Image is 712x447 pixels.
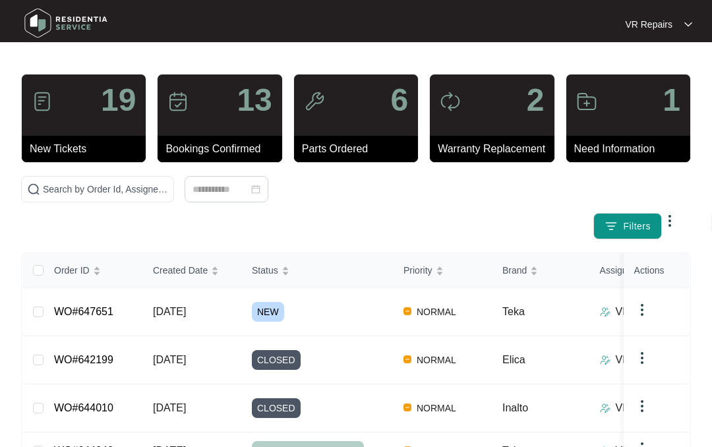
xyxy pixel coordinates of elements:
span: [DATE] [153,402,186,413]
span: Created Date [153,263,208,278]
input: Search by Order Id, Assignee Name, Customer Name, Brand and Model [43,182,168,196]
img: dropdown arrow [634,350,650,366]
span: NORMAL [411,352,461,368]
button: filter iconFilters [593,213,662,239]
a: WO#642199 [54,354,113,365]
th: Brand [492,253,589,288]
img: Vercel Logo [403,355,411,363]
img: icon [32,91,53,112]
span: NORMAL [411,400,461,416]
img: dropdown arrow [634,398,650,414]
span: CLOSED [252,350,301,370]
th: Order ID [44,253,142,288]
img: Vercel Logo [403,403,411,411]
p: VR Repairs [616,400,670,416]
span: Filters [623,220,651,233]
img: Assigner Icon [600,403,610,413]
img: icon [167,91,189,112]
p: Parts Ordered [302,141,418,157]
img: Assigner Icon [600,307,610,317]
span: Teka [502,306,525,317]
p: 1 [663,84,680,116]
span: Assignee [600,263,638,278]
span: Status [252,263,278,278]
p: Need Information [574,141,690,157]
th: Priority [393,253,492,288]
img: dropdown arrow [662,213,678,229]
span: Order ID [54,263,90,278]
span: NORMAL [411,304,461,320]
a: WO#644010 [54,402,113,413]
span: NEW [252,302,284,322]
img: Assigner Icon [600,355,610,365]
span: [DATE] [153,354,186,365]
p: 2 [527,84,545,116]
img: icon [440,91,461,112]
th: Actions [624,253,690,288]
p: VR Repairs [625,18,672,31]
span: [DATE] [153,306,186,317]
span: CLOSED [252,398,301,418]
img: Vercel Logo [403,307,411,315]
a: WO#647651 [54,306,113,317]
p: 13 [237,84,272,116]
span: Priority [403,263,432,278]
p: VR Repairs [616,352,670,368]
p: Bookings Confirmed [165,141,282,157]
img: icon [576,91,597,112]
img: dropdown arrow [684,21,692,28]
th: Status [241,253,393,288]
p: New Tickets [30,141,146,157]
span: Inalto [502,402,528,413]
p: VR Repairs [616,304,670,320]
img: filter icon [605,220,618,233]
img: icon [304,91,325,112]
img: residentia service logo [20,3,112,43]
p: 6 [390,84,408,116]
p: Warranty Replacement [438,141,554,157]
th: Created Date [142,253,241,288]
p: 19 [101,84,136,116]
img: dropdown arrow [634,302,650,318]
span: Elica [502,354,525,365]
span: Brand [502,263,527,278]
img: search-icon [27,183,40,196]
